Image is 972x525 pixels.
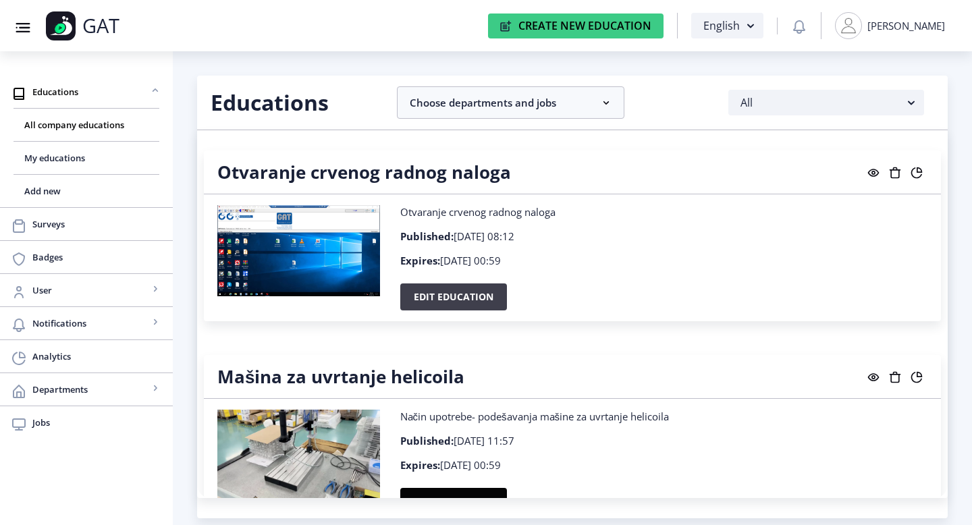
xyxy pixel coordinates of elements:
[32,84,148,100] span: Educations
[728,90,924,115] button: All
[82,19,119,32] p: GAT
[217,366,464,387] h4: Mašina za uvrtanje helicoila
[32,249,162,265] span: Badges
[32,315,148,331] span: Notifications
[217,205,380,296] img: Otvaranje crvenog radnog naloga
[400,229,454,243] b: Published:
[32,348,162,364] span: Analytics
[400,205,928,219] p: Otvaranje crvenog radnog naloga
[217,410,380,501] img: Mašina za uvrtanje helicoila
[488,13,664,38] button: Create New Education
[400,229,928,243] p: [DATE] 08:12
[46,11,205,40] a: GAT
[400,434,454,447] b: Published:
[400,254,440,267] b: Expires:
[400,410,928,423] p: Način upotrebe- podešavanja mašine za uvrtanje helicoila
[24,183,148,199] span: Add new
[32,282,148,298] span: User
[217,161,511,183] h4: Otvaranje crvenog radnog naloga
[400,488,507,515] button: Edit education
[211,89,377,116] h2: Educations
[691,13,763,38] button: English
[24,117,148,133] span: All company educations
[13,142,159,174] a: My educations
[400,283,507,310] button: Edit education
[32,216,162,232] span: Surveys
[500,20,512,32] img: create-new-education-icon.svg
[400,458,928,472] p: [DATE] 00:59
[867,19,945,32] div: [PERSON_NAME]
[32,414,162,431] span: Jobs
[13,109,159,141] a: All company educations
[400,434,928,447] p: [DATE] 11:57
[32,381,148,397] span: Departments
[397,86,624,119] nb-accordion-item-header: Choose departments and jobs
[24,150,148,166] span: My educations
[400,254,928,267] p: [DATE] 00:59
[400,458,440,472] b: Expires:
[13,175,159,207] a: Add new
